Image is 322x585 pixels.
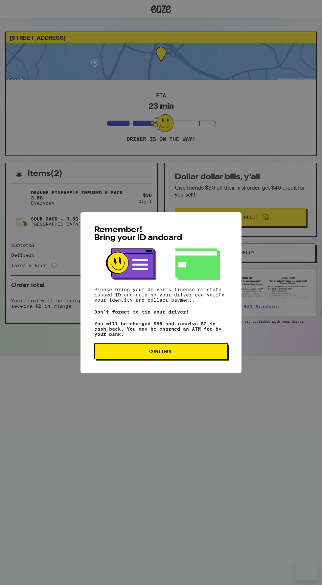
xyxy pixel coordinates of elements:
[94,343,228,359] button: Continue
[94,287,228,303] p: Please bring your driver's license or state issued ID and card so your driver can verify your ide...
[94,226,182,242] span: Remember! Bring your ID and card
[149,349,173,354] span: Continue
[94,321,228,337] p: You will be charged $86 and receive $2 in cash back. You may be charged an ATM fee by your bank.
[296,559,317,580] iframe: Button to launch messaging window
[94,309,228,315] p: Don't forget to tip your driver!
